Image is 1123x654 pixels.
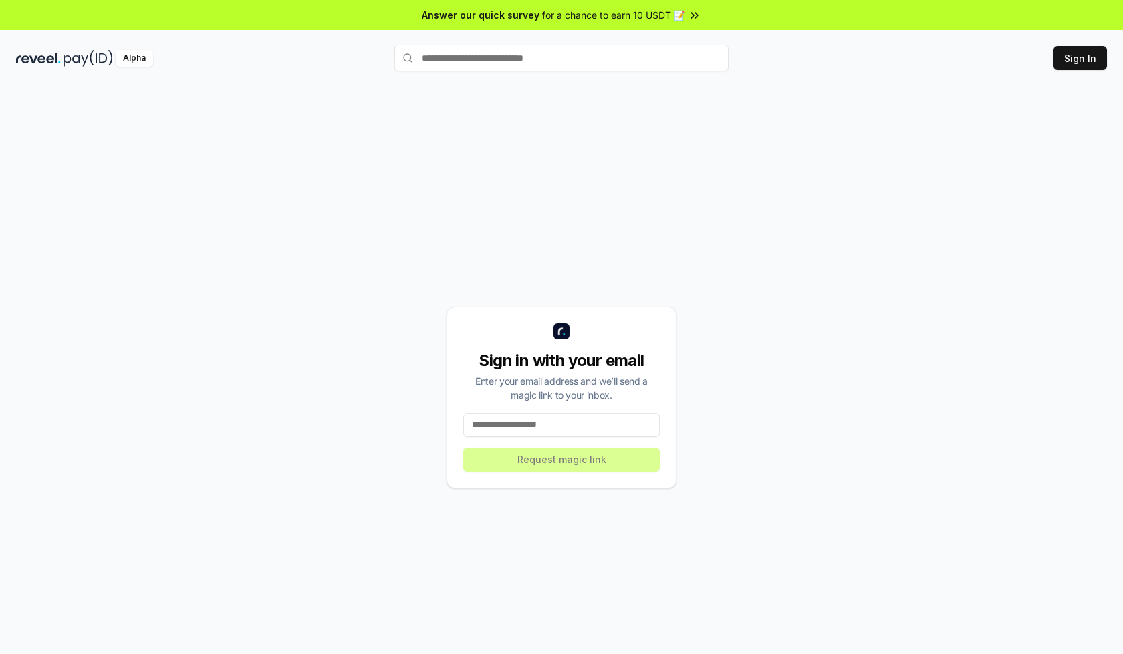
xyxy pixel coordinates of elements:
[1053,46,1107,70] button: Sign In
[463,374,660,402] div: Enter your email address and we’ll send a magic link to your inbox.
[16,50,61,67] img: reveel_dark
[463,350,660,371] div: Sign in with your email
[116,50,153,67] div: Alpha
[64,50,113,67] img: pay_id
[553,323,570,339] img: logo_small
[422,8,539,22] span: Answer our quick survey
[542,8,685,22] span: for a chance to earn 10 USDT 📝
